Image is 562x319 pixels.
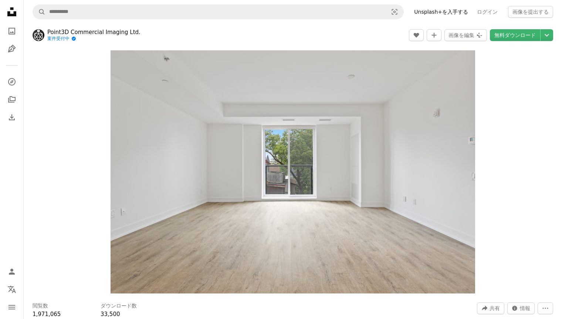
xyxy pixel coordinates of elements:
[490,29,540,41] a: 無料ダウンロード
[427,29,441,41] button: コレクションに追加する
[47,36,140,42] a: 案件受付中
[444,29,487,41] button: 画像を編集
[538,302,553,314] button: その他のアクション
[4,24,19,38] a: 写真
[101,302,137,310] h3: ダウンロード数
[507,302,535,314] button: この画像に関する統計
[473,6,502,18] a: ログイン
[541,29,553,41] button: ダウンロードサイズを選択してください
[4,92,19,107] a: コレクション
[111,50,475,293] img: 白い木枠のガラスドア
[477,302,504,314] button: このビジュアルを共有する
[409,29,424,41] button: いいね！
[410,6,473,18] a: Unsplash+を入手する
[386,5,403,19] button: ビジュアル検索
[47,28,140,36] a: Point3D Commercial Imaging Ltd.
[33,5,45,19] button: Unsplashで検索する
[33,29,44,41] img: Point3D Commercial Imaging Ltd.のプロフィールを見る
[4,41,19,56] a: イラスト
[508,6,553,18] button: 画像を提出する
[4,74,19,89] a: 探す
[4,282,19,297] button: 言語
[101,311,120,318] span: 33,500
[4,110,19,125] a: ダウンロード履歴
[520,303,530,314] span: 情報
[33,4,404,19] form: サイト内でビジュアルを探す
[111,50,475,293] button: この画像でズームインする
[33,302,48,310] h3: 閲覧数
[4,264,19,279] a: ログイン / 登録する
[33,311,61,318] span: 1,971,065
[4,300,19,315] button: メニュー
[490,303,500,314] span: 共有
